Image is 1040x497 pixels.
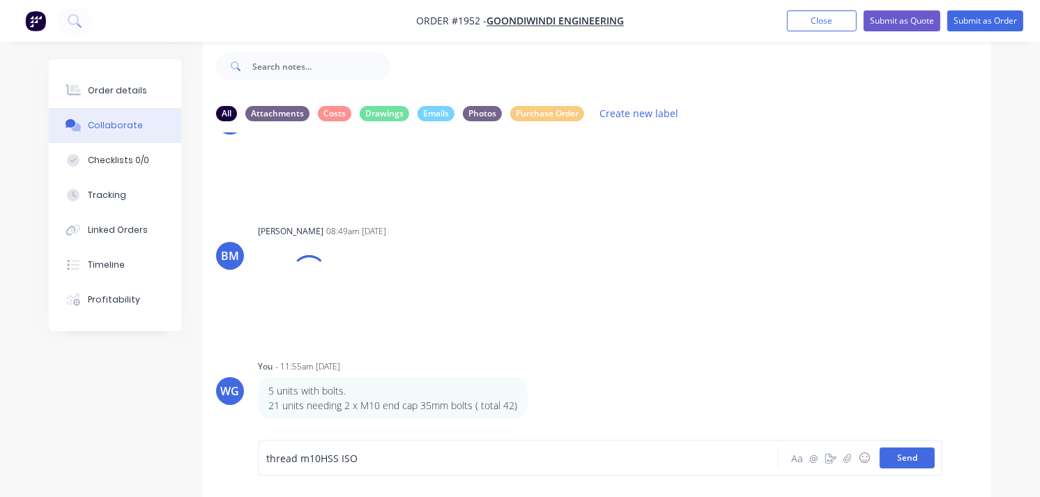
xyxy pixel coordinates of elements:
[88,119,143,132] div: Collaborate
[88,154,149,167] div: Checklists 0/0
[49,213,181,247] button: Linked Orders
[49,247,181,282] button: Timeline
[49,73,181,108] button: Order details
[268,384,517,398] p: 5 units with bolts.
[268,399,517,413] p: 21 units needing 2 x M10 end cap 35mm bolts ( total 42)
[864,10,940,31] button: Submit as Quote
[49,178,181,213] button: Tracking
[510,106,584,121] div: Purchase Order
[880,448,935,468] button: Send
[326,225,386,238] div: 08:49am [DATE]
[88,293,140,306] div: Profitability
[258,360,273,373] div: You
[418,106,454,121] div: Emails
[216,106,237,121] div: All
[258,225,323,238] div: [PERSON_NAME]
[221,383,240,399] div: WG
[592,104,686,123] button: Create new label
[49,143,181,178] button: Checklists 0/0
[25,10,46,31] img: Factory
[789,450,806,466] button: Aa
[360,106,409,121] div: Drawings
[88,259,125,271] div: Timeline
[463,106,502,121] div: Photos
[88,84,147,97] div: Order details
[947,10,1023,31] button: Submit as Order
[221,247,239,264] div: BM
[787,10,857,31] button: Close
[49,108,181,143] button: Collaborate
[266,452,358,465] span: thread m10HSS ISO
[416,15,487,28] span: Order #1952 -
[856,450,873,466] button: ☺
[275,360,340,373] div: - 11:55am [DATE]
[806,450,823,466] button: @
[49,282,181,317] button: Profitability
[88,224,148,236] div: Linked Orders
[245,106,309,121] div: Attachments
[252,52,390,80] input: Search notes...
[318,106,351,121] div: Costs
[487,15,624,28] a: Goondiwindi Engineering
[88,189,126,201] div: Tracking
